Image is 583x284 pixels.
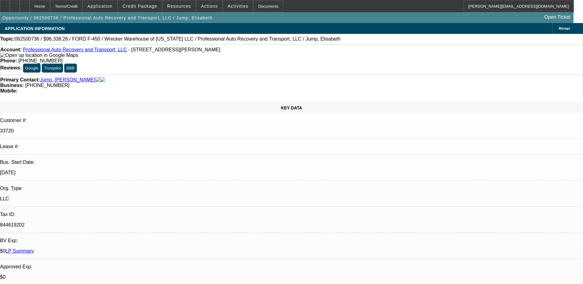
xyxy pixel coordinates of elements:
button: BBB [64,64,77,73]
button: Actions [196,0,223,12]
span: Manage [559,27,570,30]
button: Application [83,0,117,12]
strong: Reviews: [0,65,22,70]
button: Trustpilot [42,64,63,73]
span: 062500736 / $96,338.26 / FORD F-450 / Wrecker Warehouse of [US_STATE] LLC / Professional Auto Rec... [15,36,341,42]
span: Credit Package [123,4,157,9]
button: Google [23,64,41,73]
a: Professional Auto Recovery and Transport, LLC [23,47,127,52]
span: Application [87,4,112,9]
button: Activities [223,0,253,12]
strong: Topic: [0,36,15,42]
img: Open up location in Google Maps [0,53,78,58]
span: [PHONE_NUMBER] [18,58,63,63]
img: linkedin-icon.png [100,77,105,83]
a: Open Ticket [542,12,573,22]
a: View Google Maps [0,53,78,58]
img: facebook-icon.png [95,77,100,83]
button: Resources [163,0,196,12]
span: APPLICATION INFORMATION [5,26,65,31]
a: LP Summary [6,248,34,254]
span: Activities [228,4,249,9]
span: - [STREET_ADDRESS][PERSON_NAME] [128,47,220,52]
strong: Business: [0,83,24,88]
strong: Mobile: [0,88,18,93]
button: Credit Package [118,0,162,12]
strong: Phone: [0,58,17,63]
strong: Account: [0,47,22,52]
strong: Primary Contact: [0,77,40,83]
span: KEY DATA [281,105,302,110]
span: Resources [167,4,191,9]
span: Opportunity / 062500736 / Professional Auto Recovery and Transport, LLC / Jump, Elisabeth [2,15,213,20]
a: Jump, [PERSON_NAME] [40,77,95,83]
span: Actions [201,4,218,9]
span: [PHONE_NUMBER] [25,83,69,88]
